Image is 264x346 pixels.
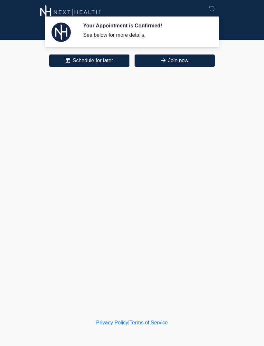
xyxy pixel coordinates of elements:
[83,31,208,39] div: See below for more details.
[135,54,215,67] button: Join now
[129,320,168,325] a: Terms of Service
[96,320,128,325] a: Privacy Policy
[128,320,129,325] a: |
[83,23,208,29] h2: Your Appointment is Confirmed!
[49,54,129,67] button: Schedule for later
[40,5,101,19] img: Next-Health Montecito Logo
[52,23,71,42] img: Agent Avatar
